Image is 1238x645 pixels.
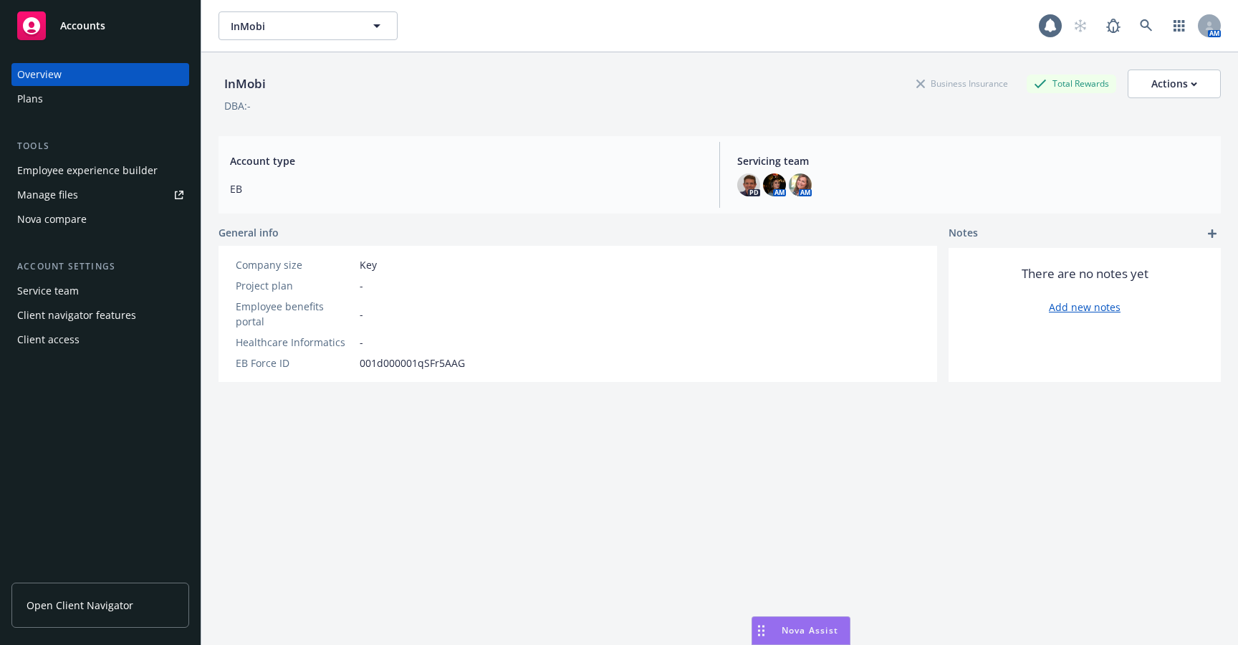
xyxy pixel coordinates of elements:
span: 001d000001qSFr5AAG [360,355,465,371]
a: Report a Bug [1099,11,1128,40]
div: Total Rewards [1027,75,1116,92]
a: Switch app [1165,11,1194,40]
a: Service team [11,279,189,302]
button: InMobi [219,11,398,40]
div: Manage files [17,183,78,206]
a: Start snowing [1066,11,1095,40]
div: Client access [17,328,80,351]
button: Actions [1128,70,1221,98]
a: add [1204,225,1221,242]
a: Client access [11,328,189,351]
div: Plans [17,87,43,110]
div: Overview [17,63,62,86]
div: DBA: - [224,98,251,113]
button: Nova Assist [752,616,850,645]
img: photo [763,173,786,196]
a: Add new notes [1049,300,1121,315]
span: InMobi [231,19,355,34]
div: Client navigator features [17,304,136,327]
span: Nova Assist [782,624,838,636]
div: Employee benefits portal [236,299,354,329]
span: EB [230,181,702,196]
div: Company size [236,257,354,272]
span: General info [219,225,279,240]
span: - [360,335,363,350]
img: photo [737,173,760,196]
div: Employee experience builder [17,159,158,182]
div: Business Insurance [909,75,1015,92]
a: Accounts [11,6,189,46]
div: Account settings [11,259,189,274]
div: Project plan [236,278,354,293]
div: Healthcare Informatics [236,335,354,350]
span: - [360,307,363,322]
span: Servicing team [737,153,1209,168]
a: Search [1132,11,1161,40]
img: photo [789,173,812,196]
div: EB Force ID [236,355,354,371]
span: There are no notes yet [1022,265,1148,282]
div: Service team [17,279,79,302]
div: Drag to move [752,617,770,644]
div: Nova compare [17,208,87,231]
a: Manage files [11,183,189,206]
a: Employee experience builder [11,159,189,182]
div: Tools [11,139,189,153]
a: Nova compare [11,208,189,231]
span: Account type [230,153,702,168]
a: Overview [11,63,189,86]
div: Actions [1151,70,1197,97]
span: Notes [949,225,978,242]
div: InMobi [219,75,272,93]
a: Client navigator features [11,304,189,327]
span: - [360,278,363,293]
span: Open Client Navigator [27,598,133,613]
span: Accounts [60,20,105,32]
span: Key [360,257,377,272]
a: Plans [11,87,189,110]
